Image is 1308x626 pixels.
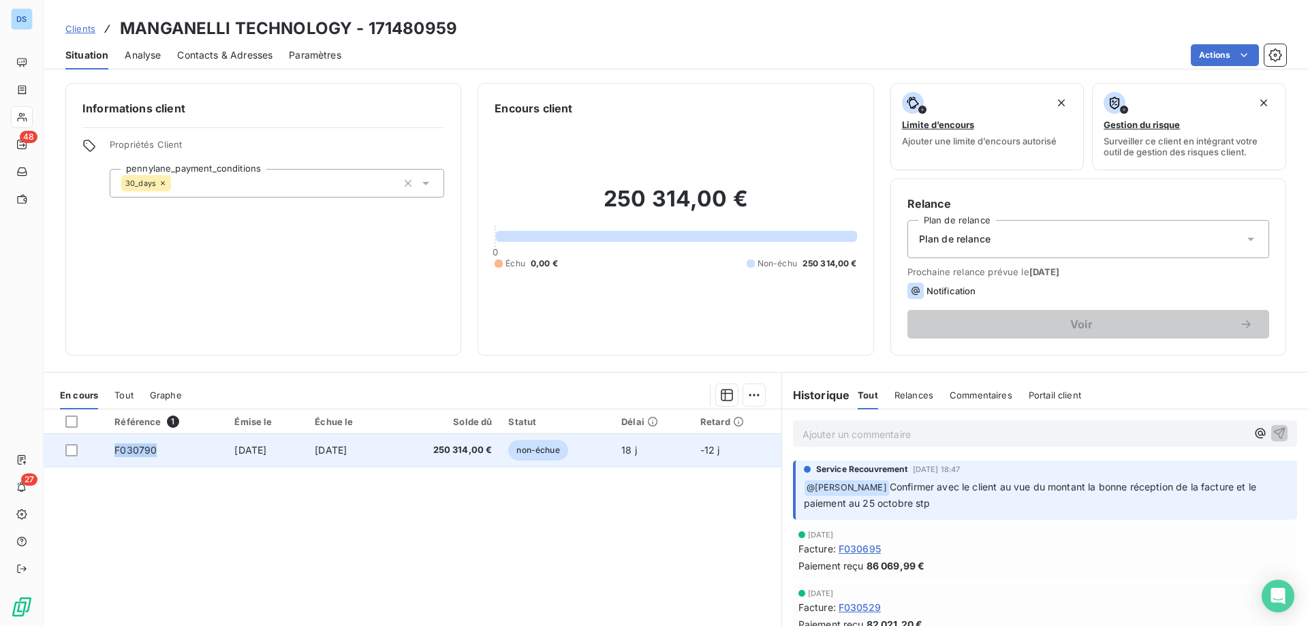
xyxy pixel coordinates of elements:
[495,100,572,116] h6: Encours client
[396,416,493,427] div: Solde dû
[907,266,1269,277] span: Prochaine relance prévue le
[798,542,836,556] span: Facture :
[808,589,834,597] span: [DATE]
[505,257,525,270] span: Échu
[805,480,889,496] span: @ [PERSON_NAME]
[65,22,95,35] a: Clients
[1092,83,1286,170] button: Gestion du risqueSurveiller ce client en intégrant votre outil de gestion des risques client.
[924,319,1239,330] span: Voir
[150,390,182,401] span: Graphe
[125,48,161,62] span: Analyse
[913,465,961,473] span: [DATE] 18:47
[1262,580,1294,612] div: Open Intercom Messenger
[114,390,134,401] span: Tout
[894,390,933,401] span: Relances
[1104,119,1180,130] span: Gestion du risque
[1191,44,1259,66] button: Actions
[890,83,1085,170] button: Limite d’encoursAjouter une limite d’encours autorisé
[621,416,684,427] div: Délai
[867,559,925,573] span: 86 069,99 €
[508,440,567,460] span: non-échue
[289,48,341,62] span: Paramètres
[508,416,605,427] div: Statut
[804,481,1259,509] span: Confirmer avec le client au vue du montant la bonne réception de la facture et le paiement au 25 ...
[798,600,836,614] span: Facture :
[110,139,444,158] span: Propriétés Client
[167,416,179,428] span: 1
[902,119,974,130] span: Limite d’encours
[839,600,881,614] span: F030529
[782,387,850,403] h6: Historique
[114,444,157,456] span: F030790
[907,195,1269,212] h6: Relance
[700,444,720,456] span: -12 j
[114,416,218,428] div: Référence
[700,416,773,427] div: Retard
[816,463,907,475] span: Service Recouvrement
[926,285,976,296] span: Notification
[125,179,156,187] span: 30_days
[758,257,797,270] span: Non-échu
[11,8,33,30] div: DS
[902,136,1057,146] span: Ajouter une limite d’encours autorisé
[531,257,558,270] span: 0,00 €
[396,443,493,457] span: 250 314,00 €
[20,131,37,143] span: 48
[234,444,266,456] span: [DATE]
[1029,390,1081,401] span: Portail client
[808,531,834,539] span: [DATE]
[919,232,991,246] span: Plan de relance
[21,473,37,486] span: 27
[11,596,33,618] img: Logo LeanPay
[65,23,95,34] span: Clients
[65,48,108,62] span: Situation
[234,416,298,427] div: Émise le
[839,542,881,556] span: F030695
[798,559,864,573] span: Paiement reçu
[120,16,457,41] h3: MANGANELLI TECHNOLOGY - 171480959
[1104,136,1275,157] span: Surveiller ce client en intégrant votre outil de gestion des risques client.
[495,185,856,226] h2: 250 314,00 €
[315,444,347,456] span: [DATE]
[858,390,878,401] span: Tout
[950,390,1012,401] span: Commentaires
[60,390,98,401] span: En cours
[803,257,857,270] span: 250 314,00 €
[177,48,272,62] span: Contacts & Adresses
[82,100,444,116] h6: Informations client
[493,247,498,257] span: 0
[907,310,1269,339] button: Voir
[171,177,182,189] input: Ajouter une valeur
[1029,266,1060,277] span: [DATE]
[621,444,637,456] span: 18 j
[315,416,379,427] div: Échue le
